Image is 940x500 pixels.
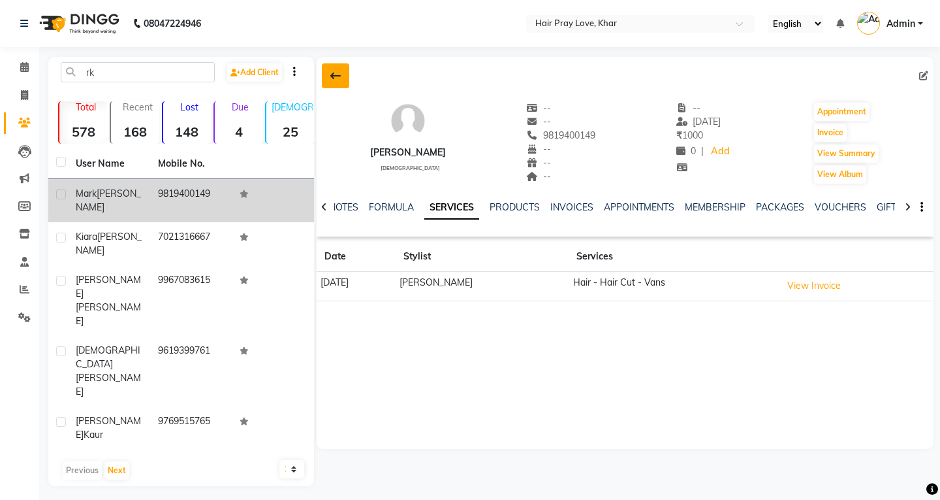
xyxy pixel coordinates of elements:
button: Appointment [814,103,869,121]
td: 9819400149 [150,179,232,222]
span: [DATE] [676,116,721,127]
strong: 4 [215,124,262,140]
p: Lost [168,101,211,113]
td: 9769515765 [150,407,232,450]
p: [DEMOGRAPHIC_DATA] [272,101,314,113]
a: PACKAGES [756,201,804,213]
span: [DEMOGRAPHIC_DATA] [76,344,140,370]
a: INVOICES [550,201,593,213]
td: 9967083615 [150,265,232,336]
span: [PERSON_NAME] [76,231,142,256]
span: -- [527,143,552,155]
th: Date [317,242,396,272]
th: Services [569,242,777,272]
span: [PERSON_NAME] [76,301,141,327]
img: logo [33,5,123,42]
td: [PERSON_NAME] [396,272,569,301]
span: -- [527,102,552,114]
td: Hair - Hair Cut - Vans [569,272,777,301]
td: 7021316667 [150,222,232,265]
a: MEMBERSHIP [685,201,745,213]
img: Admin [857,12,880,35]
a: PRODUCTS [490,201,540,213]
th: Mobile No. [150,149,232,179]
a: APPOINTMENTS [604,201,674,213]
input: Search by Name/Mobile/Email/Code [61,62,215,82]
button: View Invoice [781,276,847,296]
span: [PERSON_NAME] [76,188,141,213]
span: 9819400149 [527,129,596,141]
a: Add Client [227,63,282,82]
th: User Name [68,149,150,179]
span: [PERSON_NAME] [76,372,141,397]
strong: 578 [59,124,107,140]
span: -- [527,116,552,127]
button: Invoice [814,124,847,142]
p: Due [217,101,262,113]
a: Add [709,142,732,161]
th: Stylist [396,242,569,272]
td: [DATE] [317,272,396,301]
span: Kaur [84,429,103,441]
p: Total [65,101,107,113]
span: ₹ [676,129,682,141]
span: [PERSON_NAME] [76,274,141,299]
span: mark [76,188,97,199]
span: -- [676,102,701,114]
td: 9619399761 [150,336,232,407]
div: [PERSON_NAME] [370,146,446,159]
button: View Summary [814,144,879,163]
b: 08047224946 [144,5,201,42]
span: 1000 [676,129,703,141]
span: | [701,144,704,158]
a: NOTES [329,201,358,213]
button: Next [104,461,129,480]
span: Kiara [76,231,97,242]
span: -- [527,171,552,182]
a: VOUCHERS [815,201,866,213]
span: Admin [886,17,915,31]
strong: 148 [163,124,211,140]
strong: 25 [266,124,314,140]
span: 0 [676,145,696,157]
span: -- [527,157,552,169]
a: GIFTCARDS [877,201,928,213]
span: [PERSON_NAME] [76,415,141,441]
p: Recent [116,101,159,113]
span: [DEMOGRAPHIC_DATA] [381,165,440,171]
strong: 168 [111,124,159,140]
a: FORMULA [369,201,414,213]
button: View Album [814,165,866,184]
a: SERVICES [424,196,479,220]
img: avatar [388,101,428,141]
div: Back to Client [322,63,349,88]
